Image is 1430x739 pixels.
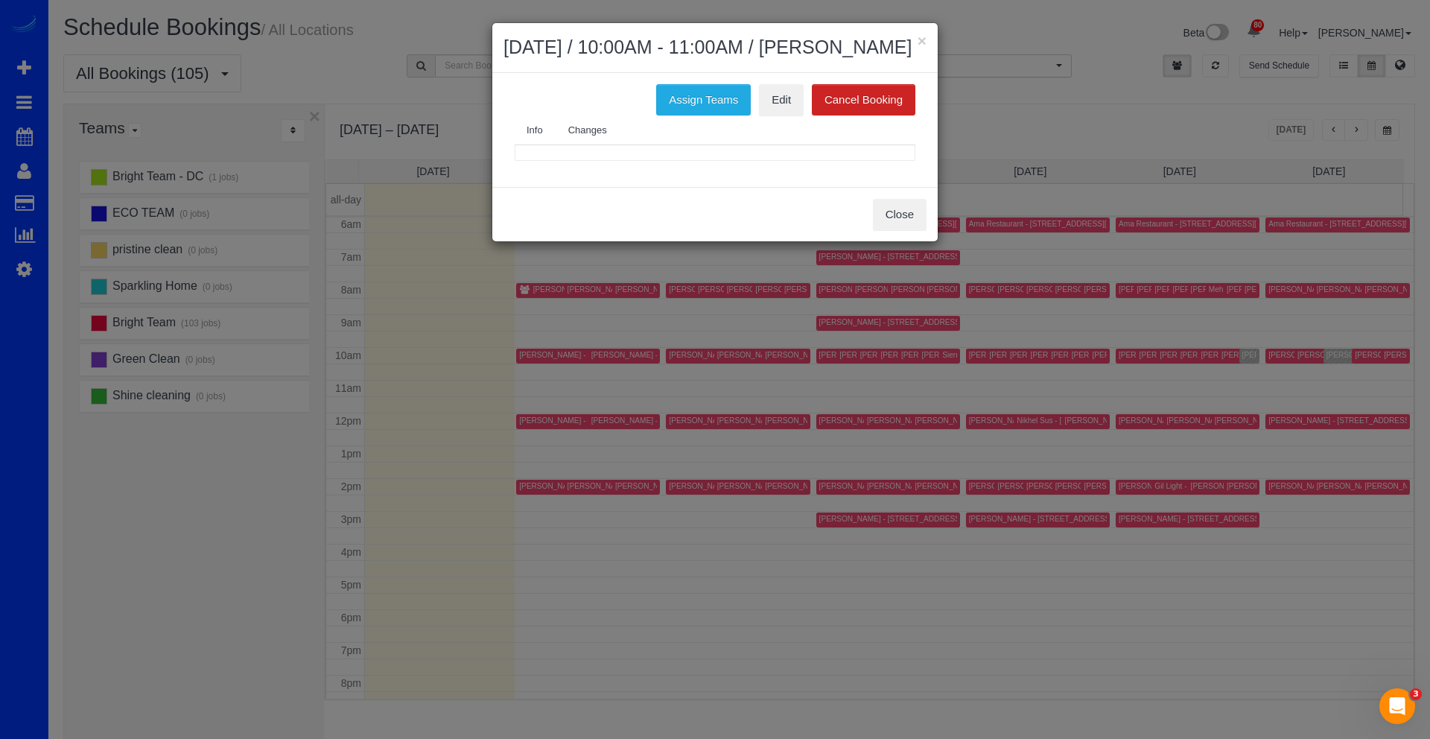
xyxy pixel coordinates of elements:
button: Cancel Booking [812,84,915,115]
span: Changes [568,124,607,136]
iframe: Intercom live chat [1379,688,1415,724]
button: Close [873,199,927,230]
a: Edit [759,84,804,115]
a: Info [515,115,555,146]
button: × [918,33,927,48]
h2: [DATE] / 10:00AM - 11:00AM / [PERSON_NAME] [503,34,927,61]
a: Changes [556,115,619,146]
span: Info [527,124,543,136]
button: Assign Teams [656,84,751,115]
span: 3 [1410,688,1422,700]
